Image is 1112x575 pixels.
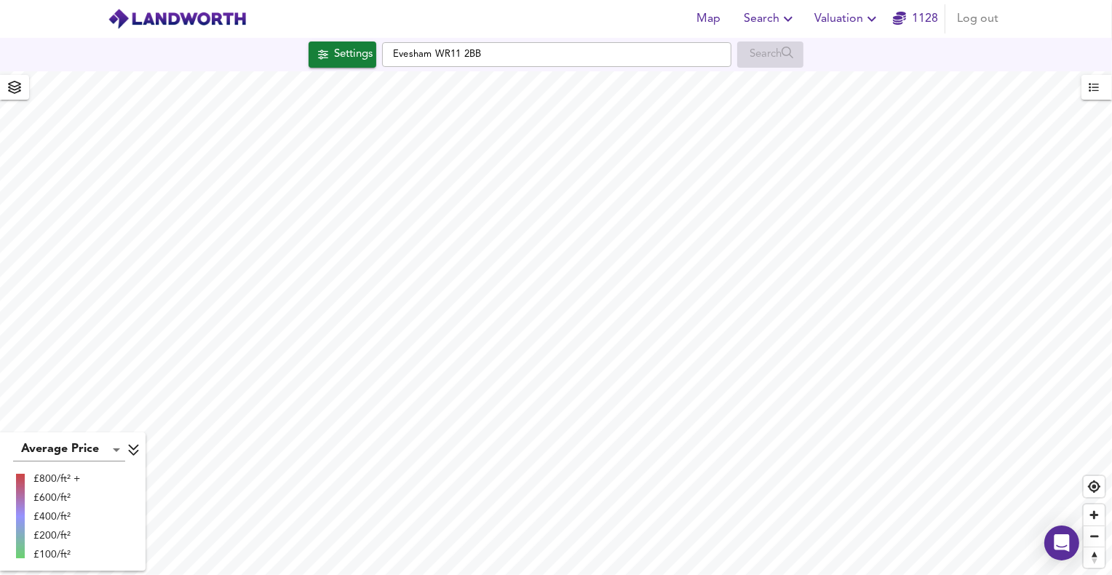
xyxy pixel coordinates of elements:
button: Search [738,4,803,33]
button: Settings [309,41,376,68]
span: Map [691,9,726,29]
button: Valuation [809,4,886,33]
button: Zoom in [1084,504,1105,526]
button: Find my location [1084,476,1105,497]
span: Search [744,9,797,29]
div: Open Intercom Messenger [1044,526,1079,560]
span: Reset bearing to north [1084,547,1105,568]
div: £100/ft² [33,547,80,562]
div: £600/ft² [33,491,80,505]
div: £800/ft² + [33,472,80,486]
span: Valuation [814,9,881,29]
div: Settings [334,45,373,64]
img: logo [108,8,247,30]
input: Enter a location... [382,42,731,67]
div: Average Price [13,438,125,461]
div: £400/ft² [33,509,80,524]
button: Reset bearing to north [1084,547,1105,568]
button: Map [686,4,732,33]
span: Zoom out [1084,526,1105,547]
span: Log out [957,9,998,29]
button: Log out [951,4,1004,33]
div: Click to configure Search Settings [309,41,376,68]
button: Zoom out [1084,526,1105,547]
a: 1128 [893,9,938,29]
button: 1128 [892,4,939,33]
div: £200/ft² [33,528,80,543]
div: Enable a Source before running a Search [737,41,803,68]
